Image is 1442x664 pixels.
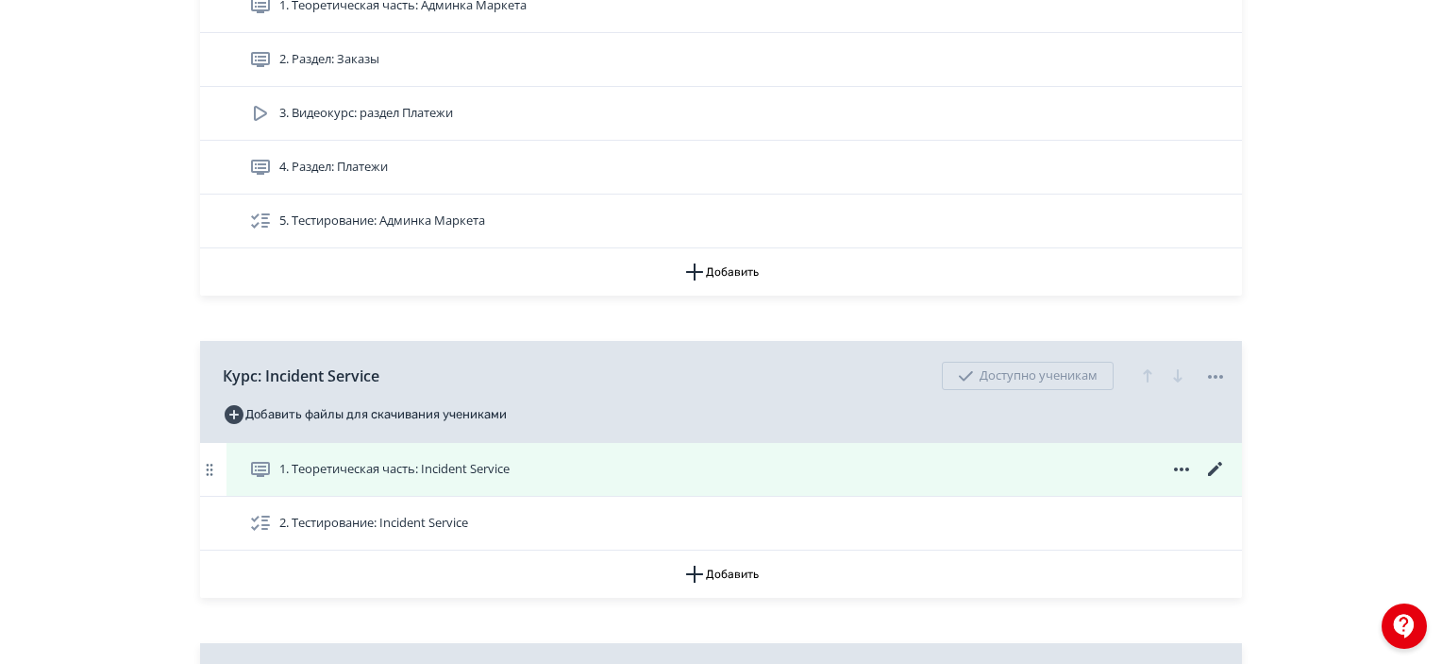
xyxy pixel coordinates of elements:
span: 2. Раздел: Заказы [279,50,379,69]
span: 3. Видеокурс: раздел Платежи [279,104,453,123]
div: 1. Теоретическая часть: Incident Service [200,443,1242,497]
span: 1. Теоретическая часть: Incident Service [279,460,510,479]
button: Добавить [200,551,1242,598]
button: Добавить [200,248,1242,296]
div: 2. Тестирование: Incident Service [200,497,1242,551]
div: 3. Видеокурс: раздел Платежи [200,87,1242,141]
div: 4. Раздел: Платежи [200,141,1242,195]
div: 2. Раздел: Заказы [200,33,1242,87]
span: 5. Тестирование: Админка Маркета [279,212,485,230]
span: 2. Тестирование: Incident Service [279,514,468,533]
div: Доступно ученикам [942,362,1114,390]
span: Курс: Incident Service [223,365,379,387]
div: 5. Тестирование: Админка Маркета [200,195,1242,248]
span: 4. Раздел: Платежи [279,158,388,177]
button: Добавить файлы для скачивания учениками [223,400,507,430]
